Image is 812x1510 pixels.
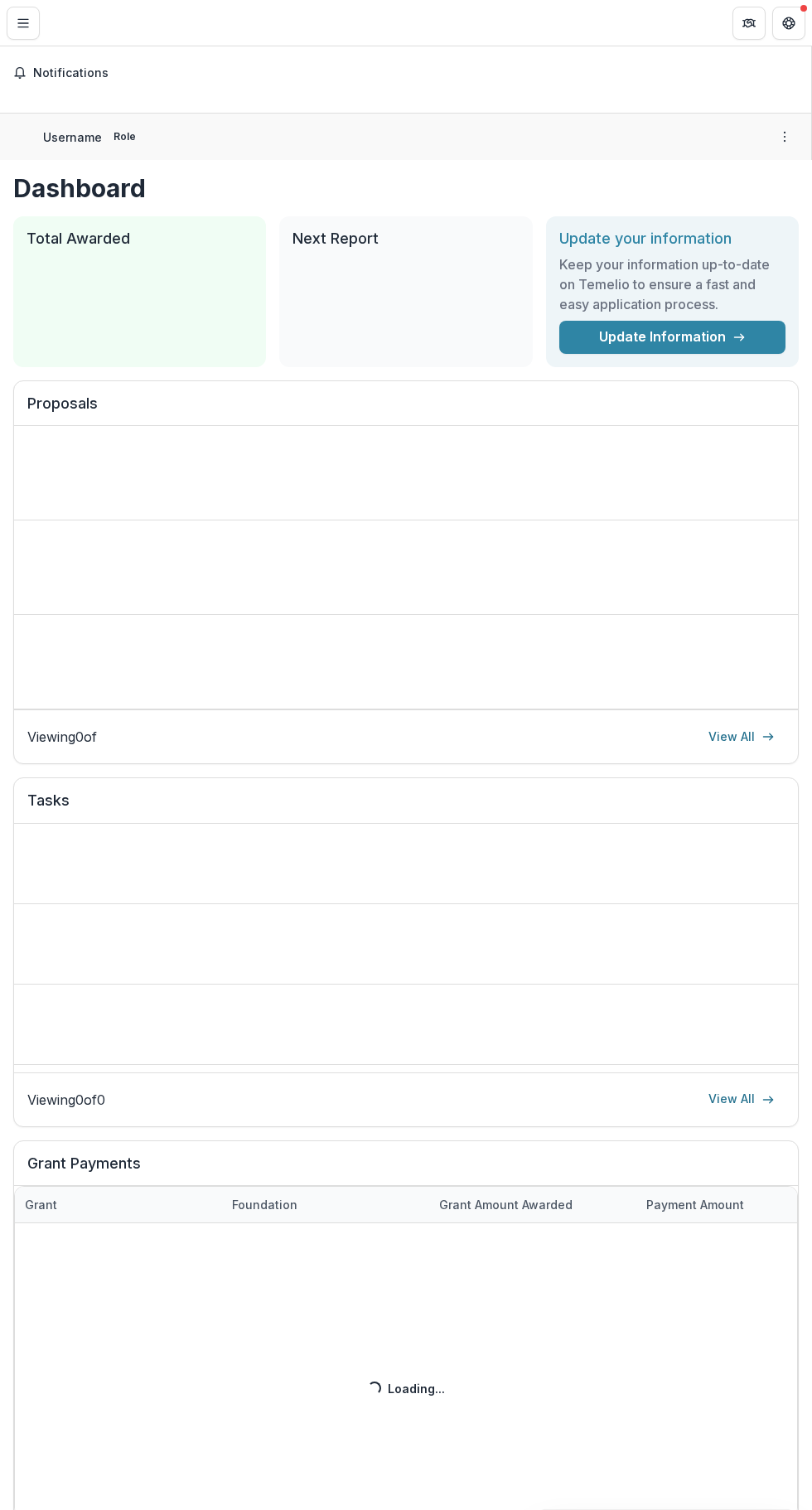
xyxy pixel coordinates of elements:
[43,128,102,146] p: Username
[7,60,805,86] button: Notifications
[27,791,785,823] h2: Tasks
[775,127,795,147] button: More
[732,7,766,40] button: Partners
[27,1154,785,1186] h2: Grant Payments
[27,394,785,426] h2: Proposals
[559,254,785,314] h3: Keep your information up-to-date on Temelio to ensure a fast and easy application process.
[27,230,253,248] h2: Total Awarded
[7,7,40,40] button: Toggle Menu
[698,1087,785,1113] a: View All
[559,230,785,248] h2: Update your information
[109,129,141,144] p: Role
[27,1090,105,1110] p: Viewing 0 of 0
[772,7,805,40] button: Get Help
[559,321,785,354] a: Update Information
[698,724,785,750] a: View All
[292,230,519,248] h2: Next Report
[27,727,97,747] p: Viewing 0 of
[33,66,798,80] span: Notifications
[13,173,799,203] h1: Dashboard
